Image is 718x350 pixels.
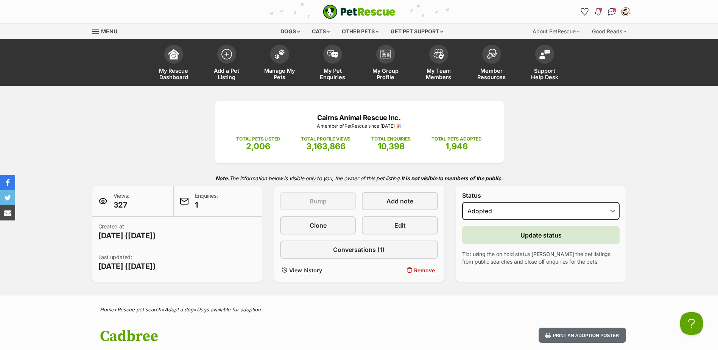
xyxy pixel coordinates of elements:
[200,41,253,86] a: Add a Pet Listing
[579,6,632,18] ul: Account quick links
[359,41,412,86] a: My Group Profile
[462,226,620,244] button: Update status
[289,266,322,274] span: View history
[114,192,129,210] p: Views:
[620,6,632,18] button: My account
[378,141,405,151] span: 10,398
[433,49,444,59] img: team-members-icon-5396bd8760b3fe7c0b43da4ab00e1e3bb1a5d9ba89233759b79545d2d3fc5d0d.svg
[226,112,492,123] p: Cairns Animal Rescue Inc.
[445,141,468,151] span: 1,946
[280,265,356,276] a: View history
[280,192,356,210] button: Bump
[168,49,179,59] img: dashboard-icon-eb2f2d2d3e046f16d808141f083e7271f6b2e854fb5c12c21221c1fb7104beca.svg
[157,67,191,80] span: My Rescue Dashboard
[462,250,620,266] p: Tip: using the on hold status [PERSON_NAME] the pet listings from public searches and close off e...
[100,306,114,312] a: Home
[323,5,396,19] a: PetRescue
[117,306,161,312] a: Rescue pet search
[215,175,229,181] strong: Note:
[431,136,482,142] p: TOTAL PETS ADOPTED
[81,307,637,312] div: > > >
[100,328,420,345] h1: Cadbree
[323,5,396,19] img: logo-e224e6f780fb5917bec1dbf3a21bbac754714ae5b6737aabdf751b685950b380.svg
[307,24,335,39] div: Cats
[306,141,346,151] span: 3,163,866
[280,216,356,234] a: Clone
[401,175,503,181] strong: It is not visible to members of the public.
[486,49,497,59] img: member-resources-icon-8e73f808a243e03378d46382f2149f9095a855e16c252ad45f914b54edf8863c.svg
[246,141,270,151] span: 2,006
[210,67,244,80] span: Add a Pet Listing
[394,221,406,230] span: Edit
[195,200,218,210] span: 1
[114,200,129,210] span: 327
[475,67,509,80] span: Member Resources
[518,41,571,86] a: Support Help Desk
[680,312,703,335] iframe: Help Scout Beacon - Open
[274,49,285,59] img: manage-my-pets-icon-02211641906a0b7f246fdf0571729dbe1e7629f14944591b6c1af311fb30b64b.svg
[310,197,327,206] span: Bump
[92,24,123,37] a: Menu
[306,41,359,86] a: My Pet Enquiries
[316,67,350,80] span: My Pet Enquiries
[465,41,518,86] a: Member Resources
[263,67,297,80] span: Manage My Pets
[98,261,156,272] span: [DATE] ([DATE])
[371,136,410,142] p: TOTAL ENQUIRIES
[385,24,449,39] div: Get pet support
[462,192,620,199] label: Status
[608,8,616,16] img: chat-41dd97257d64d25036548639549fe6c8038ab92f7586957e7f3b1b290dea8141.svg
[362,192,438,210] a: Add note
[622,8,629,16] img: Shardin Carter profile pic
[422,67,456,80] span: My Team Members
[527,24,585,39] div: About PetRescue
[101,28,117,34] span: Menu
[595,8,601,16] img: notifications-46538b983faf8c2785f20acdc204bb7945ddae34d4c08c2a6579f10ce5e182be.svg
[587,24,632,39] div: Good Reads
[195,192,218,210] p: Enquiries:
[336,24,384,39] div: Other pets
[92,170,626,186] p: The information below is visible only to you, the owner of this pet listing.
[236,136,280,142] p: TOTAL PETS LISTED
[606,6,618,18] a: Conversations
[539,328,626,343] button: Print an adoption poster
[362,216,438,234] a: Edit
[301,136,350,142] p: TOTAL PROFILE VIEWS
[98,230,156,241] span: [DATE] ([DATE])
[592,6,604,18] button: Notifications
[98,223,156,241] p: Created at:
[380,50,391,59] img: group-profile-icon-3fa3cf56718a62981997c0bc7e787c4b2cf8bcc04b72c1350f741eb67cf2f40e.svg
[528,67,562,80] span: Support Help Desk
[414,266,435,274] span: Remove
[327,50,338,58] img: pet-enquiries-icon-7e3ad2cf08bfb03b45e93fb7055b45f3efa6380592205ae92323e6603595dc1f.svg
[362,265,438,276] button: Remove
[539,50,550,59] img: help-desk-icon-fdf02630f3aa405de69fd3d07c3f3aa587a6932b1a1747fa1d2bba05be0121f9.svg
[369,67,403,80] span: My Group Profile
[333,245,385,254] span: Conversations (1)
[98,253,156,272] p: Last updated:
[147,41,200,86] a: My Rescue Dashboard
[197,306,261,312] a: Dogs available for adoption
[275,24,305,39] div: Dogs
[280,241,438,259] a: Conversations (1)
[412,41,465,86] a: My Team Members
[165,306,193,312] a: Adopt a dog
[579,6,591,18] a: Favourites
[386,197,413,206] span: Add note
[226,123,492,130] p: A member of PetRescue since [DATE] 🎉
[310,221,327,230] span: Clone
[520,231,562,240] span: Update status
[253,41,306,86] a: Manage My Pets
[221,49,232,59] img: add-pet-listing-icon-0afa8454b4691262ce3f59096e99ab1cd57d4a30225e0717b998d2c9b9846f56.svg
